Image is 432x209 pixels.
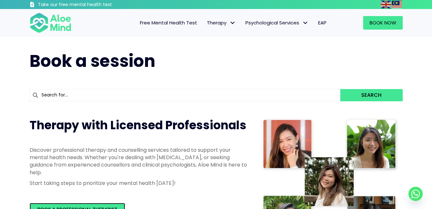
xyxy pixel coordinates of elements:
img: ms [392,1,402,8]
span: Book a session [30,49,155,73]
span: EAP [318,19,326,26]
span: Free Mental Health Test [140,19,197,26]
a: EAP [313,16,331,30]
h3: Take our free mental health test [38,2,146,8]
span: Therapy with Licensed Professionals [30,117,246,133]
button: Search [340,89,402,101]
span: Psychological Services [245,19,308,26]
p: Discover professional therapy and counselling services tailored to support your mental health nee... [30,146,248,176]
span: Book Now [370,19,396,26]
a: TherapyTherapy: submenu [202,16,241,30]
a: Take our free mental health test [30,2,146,9]
a: Psychological ServicesPsychological Services: submenu [241,16,313,30]
img: Aloe mind Logo [30,12,71,33]
p: Start taking steps to prioritize your mental health [DATE]! [30,179,248,187]
input: Search for... [30,89,341,101]
span: Therapy [207,19,236,26]
a: Free Mental Health Test [135,16,202,30]
a: Book Now [363,16,403,30]
nav: Menu [80,16,331,30]
span: Therapy: submenu [228,18,237,28]
img: en [381,1,391,8]
a: English [381,1,392,8]
a: Whatsapp [409,187,423,201]
span: Psychological Services: submenu [301,18,310,28]
a: Malay [392,1,403,8]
